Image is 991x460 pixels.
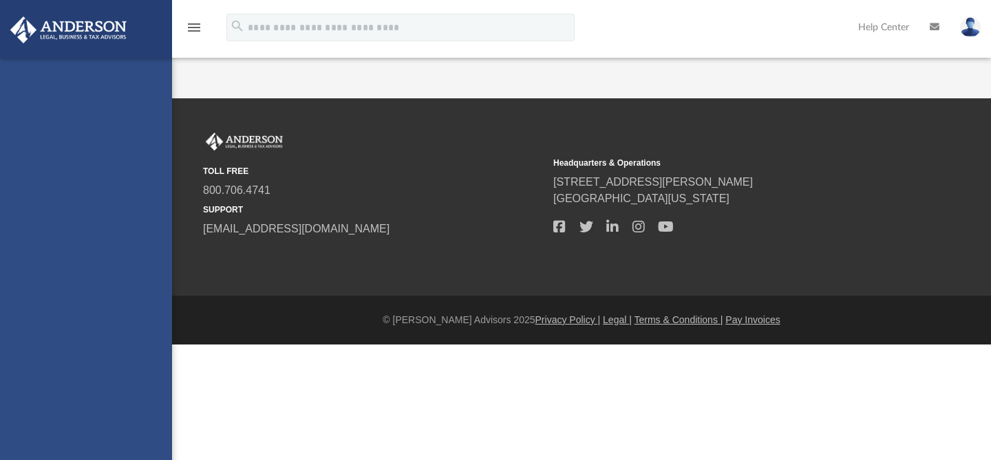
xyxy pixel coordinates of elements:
a: Privacy Policy | [535,314,601,325]
div: © [PERSON_NAME] Advisors 2025 [172,313,991,327]
img: Anderson Advisors Platinum Portal [203,133,286,151]
i: menu [186,19,202,36]
i: search [230,19,245,34]
a: Legal | [603,314,632,325]
a: menu [186,26,202,36]
small: SUPPORT [203,204,544,216]
a: [STREET_ADDRESS][PERSON_NAME] [553,176,753,188]
small: Headquarters & Operations [553,157,894,169]
a: Terms & Conditions | [635,314,723,325]
small: TOLL FREE [203,165,544,177]
img: Anderson Advisors Platinum Portal [6,17,131,43]
a: [EMAIL_ADDRESS][DOMAIN_NAME] [203,223,390,234]
a: 800.706.4741 [203,184,270,196]
img: User Pic [960,17,981,37]
a: [GEOGRAPHIC_DATA][US_STATE] [553,193,729,204]
a: Pay Invoices [725,314,780,325]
